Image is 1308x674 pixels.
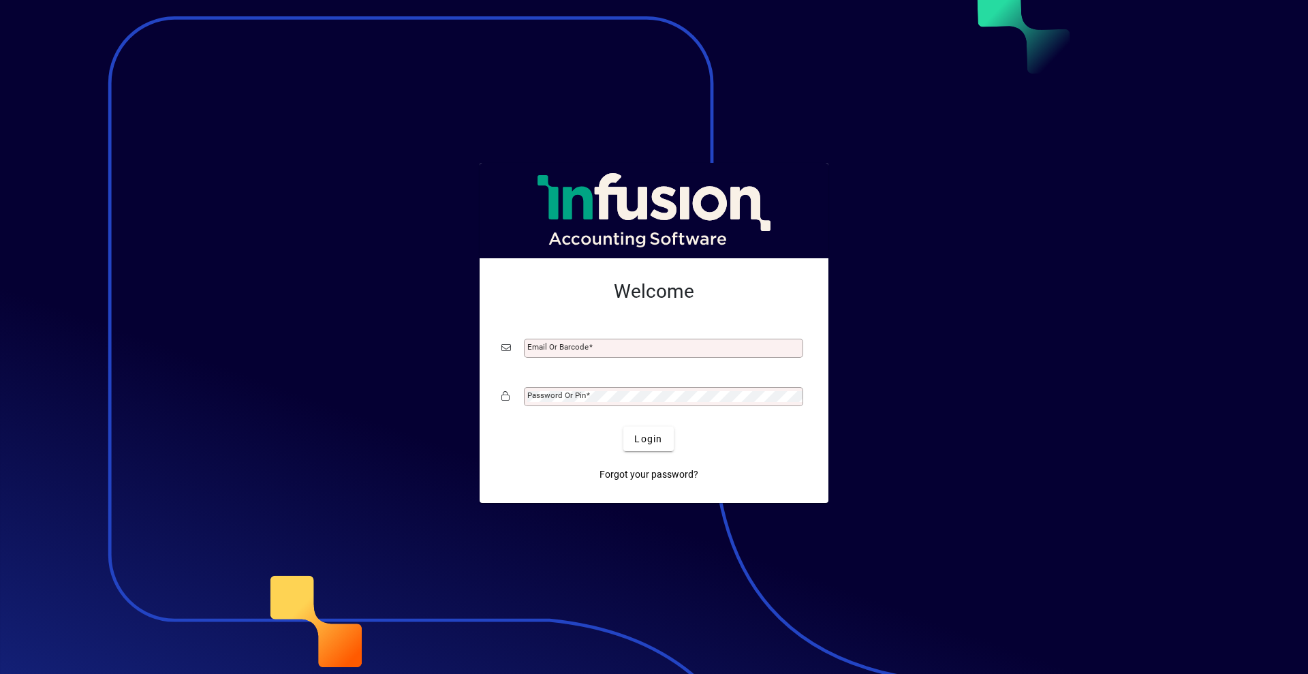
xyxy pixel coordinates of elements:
[634,432,662,446] span: Login
[527,390,586,400] mat-label: Password or Pin
[501,280,807,303] h2: Welcome
[527,342,589,352] mat-label: Email or Barcode
[599,468,698,482] span: Forgot your password?
[623,427,673,451] button: Login
[594,462,704,487] a: Forgot your password?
